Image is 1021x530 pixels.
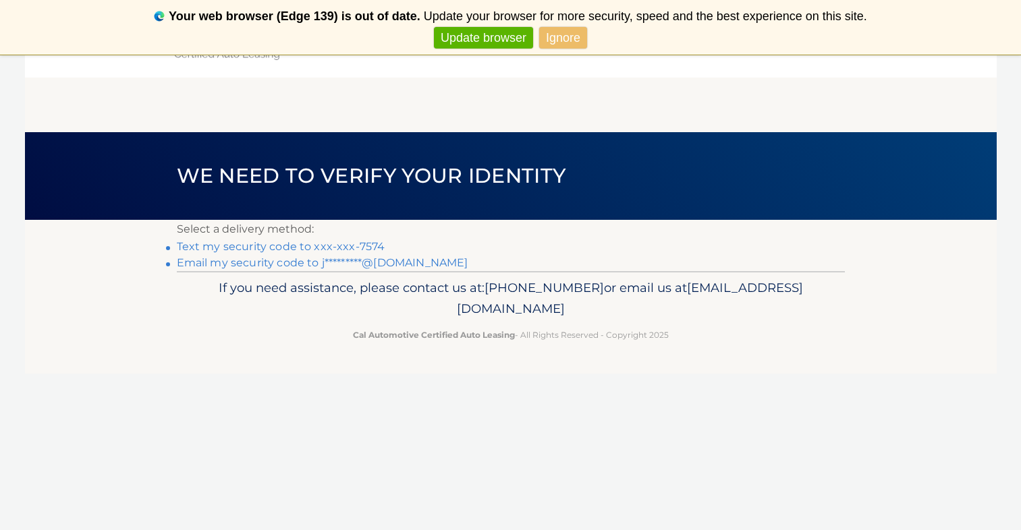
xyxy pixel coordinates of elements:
[177,220,845,239] p: Select a delivery method:
[186,277,836,320] p: If you need assistance, please contact us at: or email us at
[186,328,836,342] p: - All Rights Reserved - Copyright 2025
[177,240,385,253] a: Text my security code to xxx-xxx-7574
[169,9,420,23] b: Your web browser (Edge 139) is out of date.
[539,27,587,49] a: Ignore
[353,330,515,340] strong: Cal Automotive Certified Auto Leasing
[424,9,867,23] span: Update your browser for more security, speed and the best experience on this site.
[434,27,533,49] a: Update browser
[177,163,566,188] span: We need to verify your identity
[485,280,604,295] span: [PHONE_NUMBER]
[177,256,468,269] a: Email my security code to j*********@[DOMAIN_NAME]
